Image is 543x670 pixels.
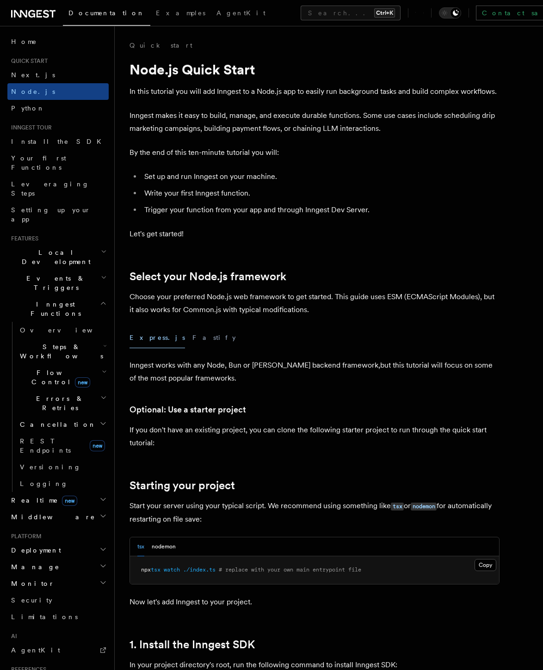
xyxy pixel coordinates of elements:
[130,327,185,348] button: Express.js
[7,509,109,525] button: Middleware
[16,368,102,387] span: Flow Control
[20,463,81,471] span: Versioning
[142,203,500,216] li: Trigger your function from your app and through Inngest Dev Server.
[7,633,17,640] span: AI
[11,646,60,654] span: AgentKit
[7,609,109,625] a: Limitations
[130,109,500,135] p: Inngest makes it easy to build, manage, and execute durable functions. Some use cases include sch...
[391,501,404,510] a: tsx
[16,364,109,390] button: Flow Controlnew
[7,202,109,227] a: Setting up your app
[20,480,68,487] span: Logging
[11,104,45,112] span: Python
[192,327,236,348] button: Fastify
[7,322,109,492] div: Inngest Functions
[11,596,52,604] span: Security
[7,235,38,242] span: Features
[152,537,176,556] button: nodemon
[7,492,109,509] button: Realtimenew
[211,3,271,25] a: AgentKit
[11,37,37,46] span: Home
[156,9,205,17] span: Examples
[7,133,109,150] a: Install the SDK
[7,575,109,592] button: Monitor
[374,8,395,18] kbd: Ctrl+K
[411,503,437,510] code: nodemon
[7,176,109,202] a: Leveraging Steps
[16,322,109,338] a: Overview
[130,359,500,385] p: Inngest works with any Node, Bun or [PERSON_NAME] backend framework,but this tutorial will focus ...
[130,41,192,50] a: Quick start
[7,642,109,658] a: AgentKit
[7,274,101,292] span: Events & Triggers
[439,7,461,18] button: Toggle dark mode
[142,170,500,183] li: Set up and run Inngest on your machine.
[7,83,109,100] a: Node.js
[141,566,151,573] span: npx
[7,300,100,318] span: Inngest Functions
[142,187,500,200] li: Write your first Inngest function.
[16,342,103,361] span: Steps & Workflows
[391,503,404,510] code: tsx
[130,227,500,240] p: Let's get started!
[475,559,496,571] button: Copy
[219,566,361,573] span: # replace with your own main entrypoint file
[7,559,109,575] button: Manage
[20,437,71,454] span: REST Endpoints
[7,592,109,609] a: Security
[7,270,109,296] button: Events & Triggers
[151,566,160,573] span: tsx
[130,638,255,651] a: 1. Install the Inngest SDK
[16,394,100,412] span: Errors & Retries
[11,138,107,145] span: Install the SDK
[16,338,109,364] button: Steps & Workflows
[7,512,95,522] span: Middleware
[130,403,246,416] a: Optional: Use a starter project
[150,3,211,25] a: Examples
[7,296,109,322] button: Inngest Functions
[7,100,109,117] a: Python
[16,475,109,492] a: Logging
[11,613,78,621] span: Limitations
[16,416,109,433] button: Cancellation
[11,206,91,223] span: Setting up your app
[7,562,60,572] span: Manage
[7,248,101,266] span: Local Development
[130,146,500,159] p: By the end of this ten-minute tutorial you will:
[11,88,55,95] span: Node.js
[90,440,105,451] span: new
[11,154,66,171] span: Your first Functions
[7,579,55,588] span: Monitor
[130,479,235,492] a: Starting your project
[164,566,180,573] span: watch
[7,33,109,50] a: Home
[7,533,42,540] span: Platform
[130,499,500,526] p: Start your server using your typical script. We recommend using something like or for automatical...
[7,57,48,65] span: Quick start
[68,9,145,17] span: Documentation
[16,420,96,429] span: Cancellation
[20,326,115,334] span: Overview
[7,67,109,83] a: Next.js
[16,390,109,416] button: Errors & Retries
[62,496,77,506] span: new
[130,270,286,283] a: Select your Node.js framework
[11,71,55,79] span: Next.js
[63,3,150,26] a: Documentation
[7,124,52,131] span: Inngest tour
[7,496,77,505] span: Realtime
[130,290,500,316] p: Choose your preferred Node.js web framework to get started. This guide uses ESM (ECMAScript Modul...
[183,566,216,573] span: ./index.ts
[130,596,500,609] p: Now let's add Inngest to your project.
[216,9,265,17] span: AgentKit
[130,424,500,449] p: If you don't have an existing project, you can clone the following starter project to run through...
[411,501,437,510] a: nodemon
[7,244,109,270] button: Local Development
[7,542,109,559] button: Deployment
[75,377,90,387] span: new
[130,61,500,78] h1: Node.js Quick Start
[7,150,109,176] a: Your first Functions
[11,180,89,197] span: Leveraging Steps
[7,546,61,555] span: Deployment
[301,6,401,20] button: Search...Ctrl+K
